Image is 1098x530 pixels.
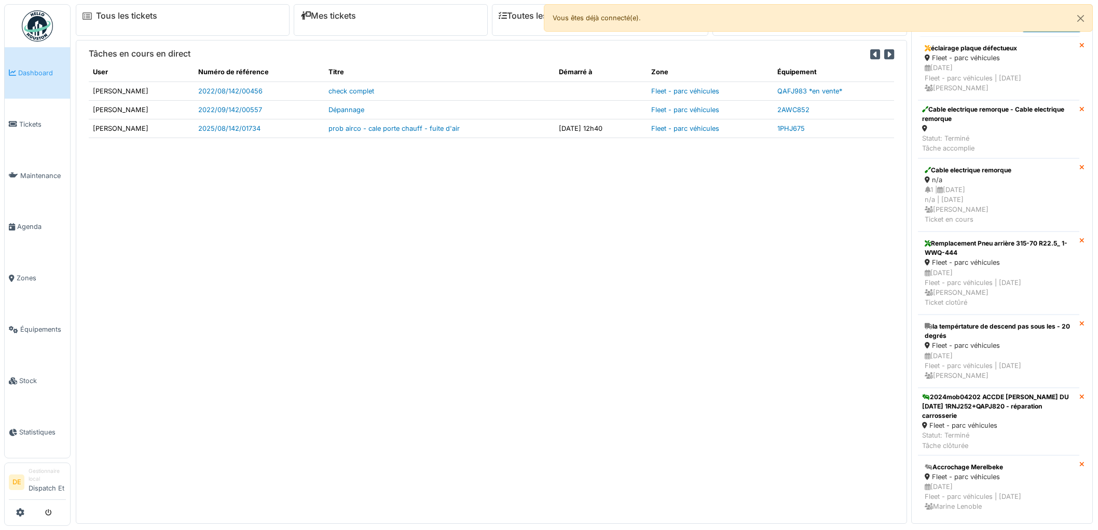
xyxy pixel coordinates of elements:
[328,106,364,114] a: Dépannage
[922,430,1075,450] div: Statut: Terminé Tâche clôturée
[773,63,894,81] th: Équipement
[918,36,1079,100] a: éclairage plaque défectueux Fleet - parc véhicules [DATE]Fleet - parc véhicules | [DATE] [PERSON_...
[925,63,1073,93] div: [DATE] Fleet - parc véhicules | [DATE] [PERSON_NAME]
[17,222,66,232] span: Agenda
[918,158,1079,232] a: Cable electrique remorque n/a 1 |[DATE]n/a | [DATE] [PERSON_NAME]Ticket en cours
[555,119,647,138] td: [DATE] 12h40
[20,171,66,181] span: Maintenance
[651,106,719,114] a: Fleet - parc véhicules
[925,239,1073,257] div: Remplacement Pneu arrière 315-70 R22.5_ 1-WWQ-444
[918,455,1079,529] a: Accrochage Merelbeke Fleet - parc véhicules [DATE]Fleet - parc véhicules | [DATE] Marine LenobleT...
[5,201,70,253] a: Agenda
[89,119,194,138] td: [PERSON_NAME]
[198,106,262,114] a: 2022/09/142/00557
[300,11,356,21] a: Mes tickets
[925,341,1073,350] div: Fleet - parc véhicules
[19,119,66,129] span: Tickets
[93,68,108,76] span: translation missing: fr.shared.user
[651,125,719,132] a: Fleet - parc véhicules
[555,63,647,81] th: Démarré à
[89,100,194,119] td: [PERSON_NAME]
[925,482,1073,522] div: [DATE] Fleet - parc véhicules | [DATE] Marine Lenoble Ticket mis à jour
[651,87,719,95] a: Fleet - parc véhicules
[198,87,263,95] a: 2022/08/142/00456
[22,10,53,42] img: Badge_color-CXgf-gQk.svg
[922,420,1075,430] div: Fleet - parc véhicules
[1069,5,1092,32] button: Close
[918,315,1079,388] a: la tempértature de descend pas sous les - 20 degrés Fleet - parc véhicules [DATE]Fleet - parc véh...
[9,474,24,490] li: DE
[19,376,66,386] span: Stock
[925,53,1073,63] div: Fleet - parc véhicules
[5,355,70,406] a: Stock
[5,253,70,304] a: Zones
[5,47,70,99] a: Dashboard
[925,472,1073,482] div: Fleet - parc véhicules
[5,150,70,201] a: Maintenance
[499,11,576,21] a: Toutes les tâches
[922,392,1075,420] div: 2024mob04202 ACCDE [PERSON_NAME] DU [DATE] 1RNJ252+QAPJ820 - réparation carrosserie
[925,322,1073,341] div: la tempértature de descend pas sous les - 20 degrés
[29,467,66,483] div: Gestionnaire local
[647,63,773,81] th: Zone
[925,257,1073,267] div: Fleet - parc véhicules
[925,268,1073,308] div: [DATE] Fleet - parc véhicules | [DATE] [PERSON_NAME] Ticket clotûré
[925,175,1073,185] div: n/a
[5,304,70,355] a: Équipements
[29,467,66,497] li: Dispatch Et
[777,125,805,132] a: 1PHJ675
[89,49,190,59] h6: Tâches en cours en direct
[925,44,1073,53] div: éclairage plaque défectueux
[918,388,1079,455] a: 2024mob04202 ACCDE [PERSON_NAME] DU [DATE] 1RNJ252+QAPJ820 - réparation carrosserie Fleet - parc ...
[918,232,1079,315] a: Remplacement Pneu arrière 315-70 R22.5_ 1-WWQ-444 Fleet - parc véhicules [DATE]Fleet - parc véhic...
[5,406,70,458] a: Statistiques
[925,166,1073,175] div: Cable electrique remorque
[925,351,1073,381] div: [DATE] Fleet - parc véhicules | [DATE] [PERSON_NAME]
[328,87,374,95] a: check complet
[96,11,157,21] a: Tous les tickets
[19,427,66,437] span: Statistiques
[20,324,66,334] span: Équipements
[17,273,66,283] span: Zones
[777,87,842,95] a: QAFJ983 *en vente*
[194,63,324,81] th: Numéro de référence
[922,133,1075,153] div: Statut: Terminé Tâche accomplie
[328,125,460,132] a: prob airco - cale porte chauff - fuite d'air
[18,68,66,78] span: Dashboard
[918,100,1079,158] a: Cable electrique remorque - Cable electrique remorque Statut: TerminéTâche accomplie
[9,467,66,500] a: DE Gestionnaire localDispatch Et
[925,463,1073,472] div: Accrochage Merelbeke
[324,63,555,81] th: Titre
[922,105,1075,124] div: Cable electrique remorque - Cable electrique remorque
[544,4,1093,32] div: Vous êtes déjà connecté(e).
[777,106,809,114] a: 2AWC852
[5,99,70,150] a: Tickets
[925,185,1073,225] div: 1 | [DATE] n/a | [DATE] [PERSON_NAME] Ticket en cours
[198,125,260,132] a: 2025/08/142/01734
[89,81,194,100] td: [PERSON_NAME]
